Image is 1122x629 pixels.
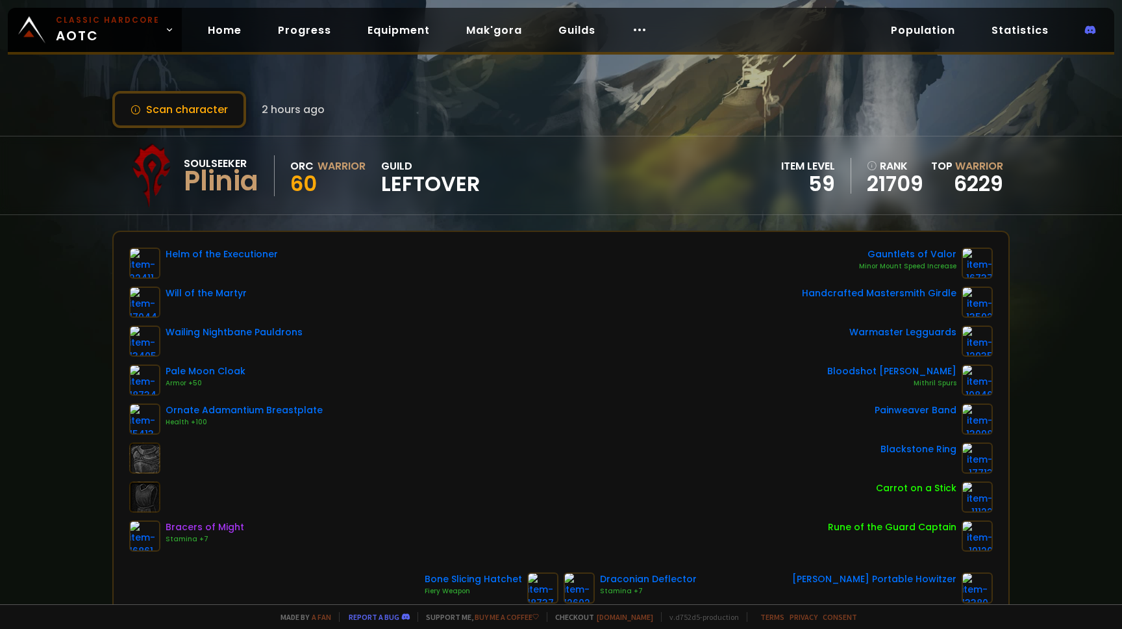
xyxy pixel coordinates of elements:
div: Helm of the Executioner [166,248,278,261]
div: Minor Mount Speed Increase [859,261,956,272]
a: Privacy [790,612,817,622]
div: Wailing Nightbane Pauldrons [166,326,303,339]
img: item-11122 [962,481,993,513]
div: Stamina +7 [166,534,244,545]
div: Blackstone Ring [880,443,956,456]
div: Mithril Spurs [827,378,956,389]
div: Fiery Weapon [425,586,522,597]
small: Classic Hardcore [56,14,160,26]
div: Carrot on a Stick [876,481,956,495]
span: Support me, [418,612,539,622]
div: Warrior [318,158,366,174]
div: Will of the Martyr [166,287,247,300]
a: [DOMAIN_NAME] [597,612,653,622]
div: Gauntlets of Valor [859,248,956,261]
a: Statistics [981,17,1059,44]
a: Classic HardcoreAOTC [8,8,182,52]
div: Warmaster Legguards [849,326,956,339]
span: v. d752d5 - production [661,612,739,622]
a: Mak'gora [456,17,532,44]
div: Bone Slicing Hatchet [425,572,522,586]
div: Bloodshot [PERSON_NAME] [827,365,956,378]
img: item-17044 [129,287,160,318]
img: item-18737 [527,572,558,604]
img: item-13098 [962,404,993,435]
span: 2 hours ago [262,101,325,118]
img: item-18734 [129,365,160,396]
a: 21709 [867,174,923,194]
div: item level [781,158,835,174]
a: Equipment [357,17,440,44]
img: item-22411 [129,248,160,279]
a: Terms [760,612,784,622]
span: AOTC [56,14,160,45]
div: Armor +50 [166,378,245,389]
img: item-12935 [962,326,993,357]
div: Plinia [184,172,258,191]
img: item-13380 [962,572,993,604]
img: item-13405 [129,326,160,357]
a: Population [880,17,966,44]
a: Guilds [548,17,606,44]
a: Buy me a coffee [475,612,539,622]
div: Top [931,158,1003,174]
button: Scan character [112,91,246,128]
div: [PERSON_NAME] Portable Howitzer [792,572,956,586]
a: 6229 [954,169,1003,198]
img: item-13502 [962,287,993,318]
span: Checkout [547,612,653,622]
div: guild [381,158,480,194]
div: Ornate Adamantium Breastplate [166,404,323,417]
a: Consent [823,612,857,622]
div: Bracers of Might [166,520,244,534]
div: rank [867,158,923,174]
img: item-19120 [962,520,993,552]
img: item-16861 [129,520,160,552]
img: item-10846 [962,365,993,396]
img: item-16737 [962,248,993,279]
a: Report a bug [349,612,399,622]
span: 60 [290,169,317,198]
div: Soulseeker [184,155,258,172]
a: a fan [312,612,331,622]
div: Orc [290,158,314,174]
div: Stamina +7 [600,586,697,597]
div: Draconian Deflector [600,572,697,586]
div: Health +100 [166,417,323,428]
img: item-15413 [129,404,160,435]
span: LEFTOVER [381,174,480,194]
div: Painweaver Band [875,404,956,417]
img: item-12602 [564,572,595,604]
div: Handcrafted Mastersmith Girdle [802,287,956,300]
div: 59 [781,174,835,194]
div: Pale Moon Cloak [166,365,245,378]
span: Made by [273,612,331,622]
span: Warrior [955,159,1003,173]
img: item-17713 [962,443,993,474]
a: Home [197,17,252,44]
a: Progress [268,17,342,44]
div: Rune of the Guard Captain [828,520,956,534]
